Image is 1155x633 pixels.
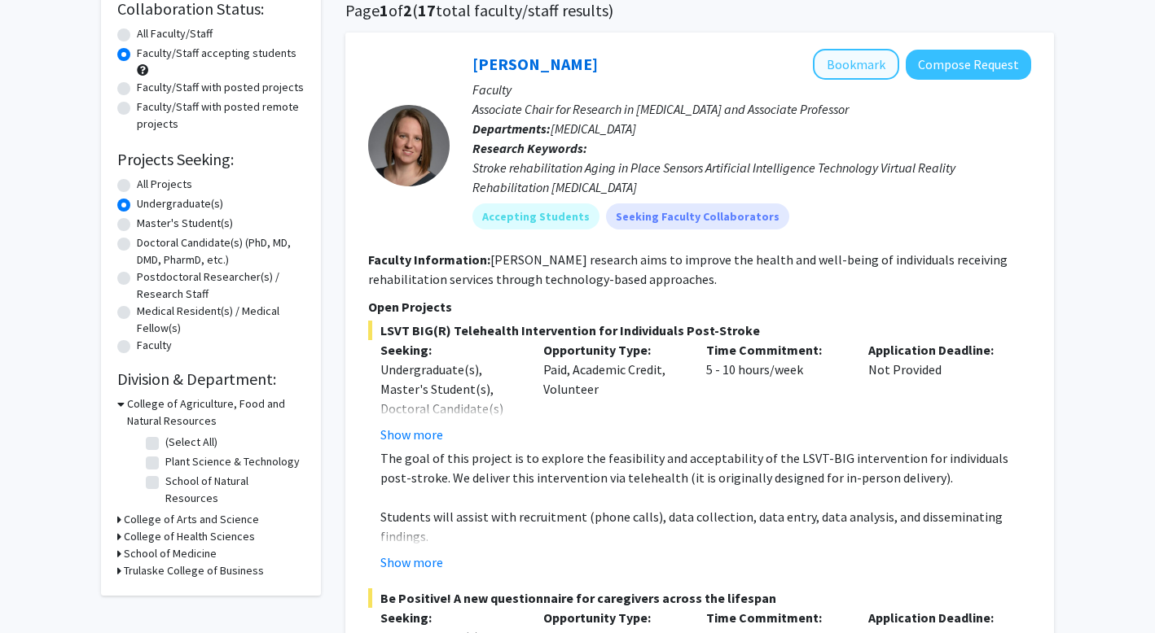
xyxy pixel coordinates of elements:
h3: College of Health Sciences [124,528,255,545]
label: Faculty/Staff with posted remote projects [137,98,305,133]
label: School of Natural Resources [165,473,301,507]
button: Show more [380,552,443,572]
p: Application Deadline: [868,608,1007,627]
label: (Select All) [165,434,217,451]
h3: College of Agriculture, Food and Natural Resources [127,395,305,430]
span: Be Positive! A new questionnaire for caregivers across the lifespan [368,588,1031,608]
h3: College of Arts and Science [124,511,259,528]
p: Seeking: [380,608,519,627]
p: Application Deadline: [868,340,1007,360]
p: Time Commitment: [706,608,845,627]
label: Faculty/Staff accepting students [137,45,296,62]
b: Departments: [472,120,551,137]
p: Associate Chair for Research in [MEDICAL_DATA] and Associate Professor [472,99,1031,119]
mat-chip: Seeking Faculty Collaborators [606,203,789,229]
label: Faculty [137,337,172,354]
button: Show more [380,425,443,444]
p: Open Projects [368,297,1031,316]
p: Opportunity Type: [543,608,682,627]
b: Research Keywords: [472,140,587,156]
span: LSVT BIG(R) Telehealth Intervention for Individuals Post-Stroke [368,321,1031,340]
button: Compose Request to Rachel Wolpert [906,50,1031,80]
div: Undergraduate(s), Master's Student(s), Doctoral Candidate(s) (PhD, MD, DMD, PharmD, etc.), Postdo... [380,360,519,516]
h2: Projects Seeking: [117,150,305,169]
a: [PERSON_NAME] [472,54,598,74]
p: Seeking: [380,340,519,360]
iframe: Chat [12,560,69,621]
p: Faculty [472,80,1031,99]
button: Add Rachel Wolpert to Bookmarks [813,49,899,80]
label: Plant Science & Technology [165,453,300,470]
label: Master's Student(s) [137,215,233,232]
h2: Division & Department: [117,369,305,389]
label: Doctoral Candidate(s) (PhD, MD, DMD, PharmD, etc.) [137,234,305,268]
p: Opportunity Type: [543,340,682,360]
p: Time Commitment: [706,340,845,360]
label: All Faculty/Staff [137,25,213,42]
div: 5 - 10 hours/week [694,340,857,444]
label: Undergraduate(s) [137,195,223,212]
div: Stroke rehabilitation Aging in Place Sensors Artificial Intelligence Technology Virtual Reality R... [472,158,1031,197]
p: The goal of this project is to explore the feasibility and acceptability of the LSVT-BIG interven... [380,448,1031,487]
h3: Trulaske College of Business [124,562,264,579]
span: [MEDICAL_DATA] [551,120,636,137]
label: Postdoctoral Researcher(s) / Research Staff [137,268,305,303]
b: Faculty Information: [368,251,490,268]
h1: Page of ( total faculty/staff results) [345,1,1054,20]
p: Students will assist with recruitment (phone calls), data collection, data entry, data analysis, ... [380,507,1031,546]
div: Not Provided [856,340,1019,444]
label: Medical Resident(s) / Medical Fellow(s) [137,303,305,337]
h3: School of Medicine [124,545,217,562]
mat-chip: Accepting Students [472,203,599,229]
label: All Projects [137,176,192,193]
fg-read-more: [PERSON_NAME] research aims to improve the health and well-being of individuals receiving rehabil... [368,251,1008,287]
label: Faculty/Staff with posted projects [137,79,304,96]
div: Paid, Academic Credit, Volunteer [531,340,694,444]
